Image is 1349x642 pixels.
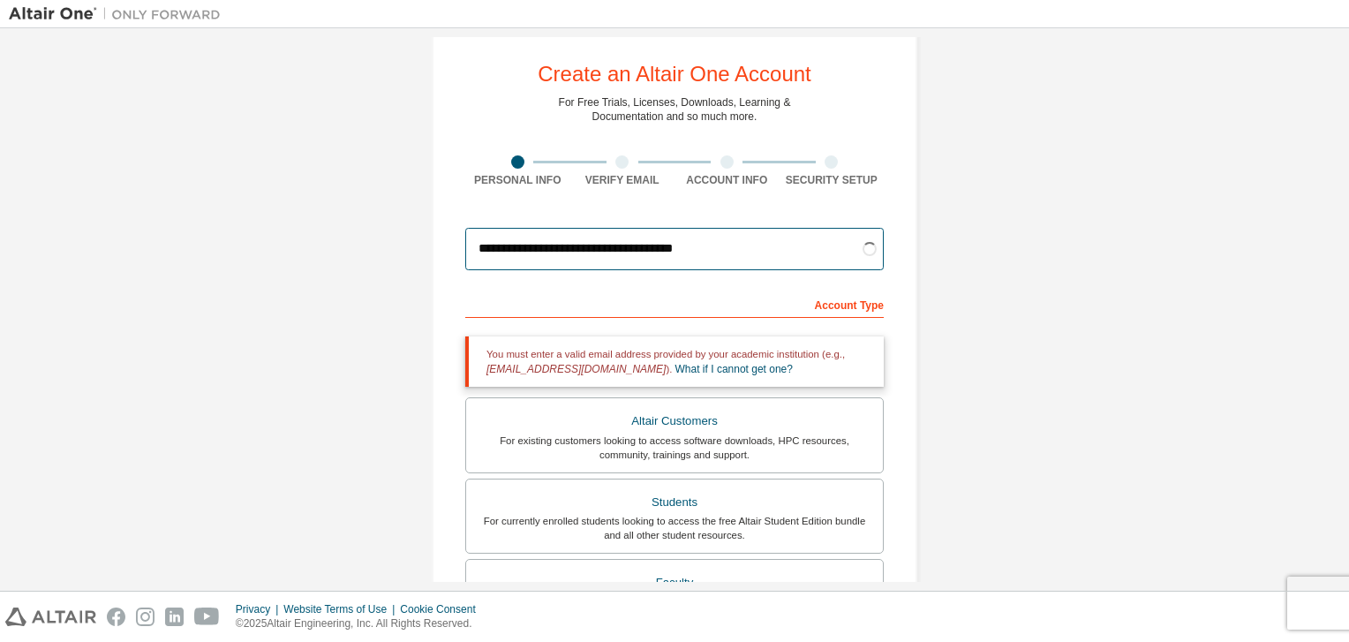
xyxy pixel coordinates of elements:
[283,602,400,616] div: Website Terms of Use
[477,434,872,462] div: For existing customers looking to access software downloads, HPC resources, community, trainings ...
[477,570,872,595] div: Faculty
[400,602,486,616] div: Cookie Consent
[236,602,283,616] div: Privacy
[107,608,125,626] img: facebook.svg
[5,608,96,626] img: altair_logo.svg
[465,290,884,318] div: Account Type
[136,608,154,626] img: instagram.svg
[538,64,811,85] div: Create an Altair One Account
[194,608,220,626] img: youtube.svg
[675,363,793,375] a: What if I cannot get one?
[9,5,230,23] img: Altair One
[780,173,885,187] div: Security Setup
[165,608,184,626] img: linkedin.svg
[477,490,872,515] div: Students
[486,363,666,375] span: [EMAIL_ADDRESS][DOMAIN_NAME]
[236,616,486,631] p: © 2025 Altair Engineering, Inc. All Rights Reserved.
[674,173,780,187] div: Account Info
[559,95,791,124] div: For Free Trials, Licenses, Downloads, Learning & Documentation and so much more.
[477,409,872,434] div: Altair Customers
[465,336,884,387] div: You must enter a valid email address provided by your academic institution (e.g., ).
[477,514,872,542] div: For currently enrolled students looking to access the free Altair Student Edition bundle and all ...
[465,173,570,187] div: Personal Info
[570,173,675,187] div: Verify Email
